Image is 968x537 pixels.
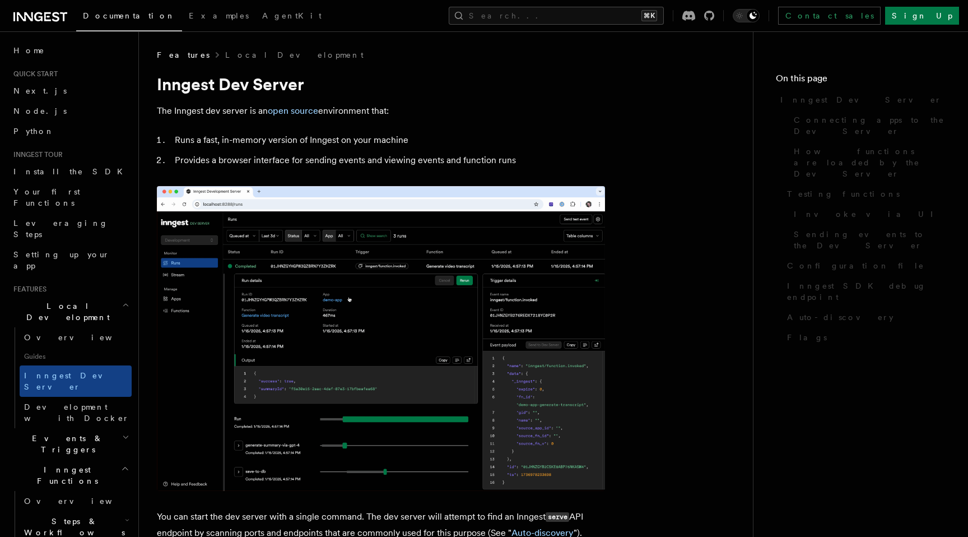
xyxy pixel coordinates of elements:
[641,10,657,21] kbd: ⌘K
[776,90,946,110] a: Inngest Dev Server
[787,312,893,323] span: Auto-discovery
[262,11,322,20] span: AgentKit
[83,11,175,20] span: Documentation
[9,428,132,460] button: Events & Triggers
[189,11,249,20] span: Examples
[787,332,827,343] span: Flags
[9,433,122,455] span: Events & Triggers
[171,152,605,168] li: Provides a browser interface for sending events and viewing events and function runs
[9,81,132,101] a: Next.js
[255,3,328,30] a: AgentKit
[157,103,605,119] p: The Inngest dev server is an environment that:
[13,187,80,207] span: Your first Functions
[20,491,132,511] a: Overview
[9,182,132,213] a: Your first Functions
[9,300,122,323] span: Local Development
[13,107,67,115] span: Node.js
[776,72,946,90] h4: On this page
[9,213,132,244] a: Leveraging Steps
[157,74,605,94] h1: Inngest Dev Server
[9,464,121,487] span: Inngest Functions
[182,3,255,30] a: Examples
[24,333,139,342] span: Overview
[13,250,110,270] span: Setting up your app
[778,7,881,25] a: Contact sales
[9,296,132,327] button: Local Development
[9,101,132,121] a: Node.js
[13,45,45,56] span: Home
[789,224,946,256] a: Sending events to the Dev Server
[157,49,210,61] span: Features
[783,276,946,307] a: Inngest SDK debug endpoint
[546,512,569,522] code: serve
[794,114,946,137] span: Connecting apps to the Dev Server
[9,121,132,141] a: Python
[24,497,139,506] span: Overview
[9,161,132,182] a: Install the SDK
[783,327,946,348] a: Flags
[157,186,605,491] img: Dev Server Demo
[20,397,132,428] a: Development with Docker
[9,40,132,61] a: Home
[794,146,946,179] span: How functions are loaded by the Dev Server
[20,348,132,365] span: Guides
[13,86,67,95] span: Next.js
[268,105,318,116] a: open source
[789,204,946,224] a: Invoke via UI
[449,7,664,25] button: Search...⌘K
[171,132,605,148] li: Runs a fast, in-memory version of Inngest on your machine
[794,229,946,251] span: Sending events to the Dev Server
[9,285,46,294] span: Features
[24,371,120,391] span: Inngest Dev Server
[9,460,132,491] button: Inngest Functions
[885,7,959,25] a: Sign Up
[225,49,364,61] a: Local Development
[787,280,946,303] span: Inngest SDK debug endpoint
[733,9,760,22] button: Toggle dark mode
[794,209,943,220] span: Invoke via UI
[13,167,129,176] span: Install the SDK
[13,127,54,136] span: Python
[783,256,946,276] a: Configuration file
[787,260,924,271] span: Configuration file
[783,307,946,327] a: Auto-discovery
[20,365,132,397] a: Inngest Dev Server
[783,184,946,204] a: Testing functions
[789,110,946,141] a: Connecting apps to the Dev Server
[76,3,182,31] a: Documentation
[789,141,946,184] a: How functions are loaded by the Dev Server
[780,94,942,105] span: Inngest Dev Server
[9,327,132,428] div: Local Development
[9,244,132,276] a: Setting up your app
[20,327,132,348] a: Overview
[9,70,58,78] span: Quick start
[9,150,63,159] span: Inngest tour
[787,188,900,200] span: Testing functions
[24,402,129,423] span: Development with Docker
[13,219,108,239] span: Leveraging Steps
